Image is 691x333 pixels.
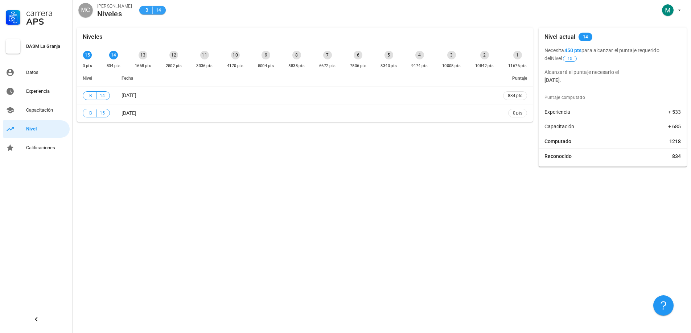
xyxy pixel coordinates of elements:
div: 5 [384,51,393,59]
div: 8340 pts [381,62,397,70]
div: APS [26,17,67,26]
div: 13 [139,51,147,59]
div: 10842 pts [475,62,494,70]
div: Capacitación [26,107,67,113]
b: 450 pts [564,47,582,53]
div: Niveles [83,28,102,46]
div: 5838 pts [288,62,305,70]
div: [PERSON_NAME] [97,3,132,10]
div: Nivel [26,126,67,132]
div: 5004 pts [258,62,274,70]
span: Computado [544,138,571,145]
span: Nivel [83,76,92,81]
span: 834 pts [508,92,522,99]
span: [DATE] [122,110,136,116]
span: + 533 [668,108,681,116]
div: Datos [26,70,67,75]
a: Nivel [3,120,70,138]
div: Calificaciones [26,145,67,151]
div: avatar [78,3,93,17]
div: avatar [662,4,674,16]
span: 14 [156,7,161,14]
span: Nivel [551,55,577,61]
span: Puntaje [512,76,527,81]
a: Calificaciones [3,139,70,157]
div: 8 [292,51,301,59]
b: [DATE] [544,77,560,83]
span: MC [81,3,90,17]
span: 13 [568,56,572,61]
span: Reconocido [544,153,572,160]
th: Fecha [116,70,497,87]
a: Datos [3,64,70,81]
span: Experiencia [544,108,570,116]
div: 10008 pts [442,62,461,70]
span: Fecha [122,76,133,81]
span: + 685 [668,123,681,130]
span: B [87,109,93,117]
th: Nivel [77,70,116,87]
div: 0 pts [83,62,92,70]
span: 14 [583,33,588,41]
span: Capacitación [544,123,574,130]
p: Necesita para alcanzar el puntaje requerido del [544,46,681,62]
div: Experiencia [26,88,67,94]
div: 11 [200,51,209,59]
span: B [144,7,149,14]
a: Capacitación [3,101,70,119]
div: 6672 pts [319,62,336,70]
div: Nivel actual [544,28,576,46]
div: 14 [109,51,118,59]
span: [DATE] [122,92,136,98]
div: 7 [323,51,332,59]
div: Puntaje computado [542,90,687,105]
div: 9 [262,51,270,59]
div: 3336 pts [196,62,213,70]
p: Alcanzará el puntaje necesario el . [544,68,681,84]
div: 3 [447,51,456,59]
div: 7506 pts [350,62,366,70]
span: 834 [672,153,681,160]
span: 1218 [669,138,681,145]
div: Niveles [97,10,132,18]
div: 2502 pts [166,62,182,70]
div: 9174 pts [411,62,428,70]
div: Carrera [26,9,67,17]
div: 10 [231,51,240,59]
th: Puntaje [497,70,533,87]
div: 11676 pts [508,62,527,70]
span: 15 [99,109,105,117]
div: 4 [415,51,424,59]
a: Experiencia [3,83,70,100]
div: 6 [354,51,362,59]
div: 834 pts [107,62,121,70]
span: B [87,92,93,99]
div: 2 [480,51,489,59]
span: 14 [99,92,105,99]
div: 1 [513,51,522,59]
div: 12 [169,51,178,59]
span: 0 pts [513,109,522,117]
div: DASM La Granja [26,43,67,49]
div: 1668 pts [135,62,151,70]
div: 4170 pts [227,62,243,70]
div: 15 [83,51,92,59]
